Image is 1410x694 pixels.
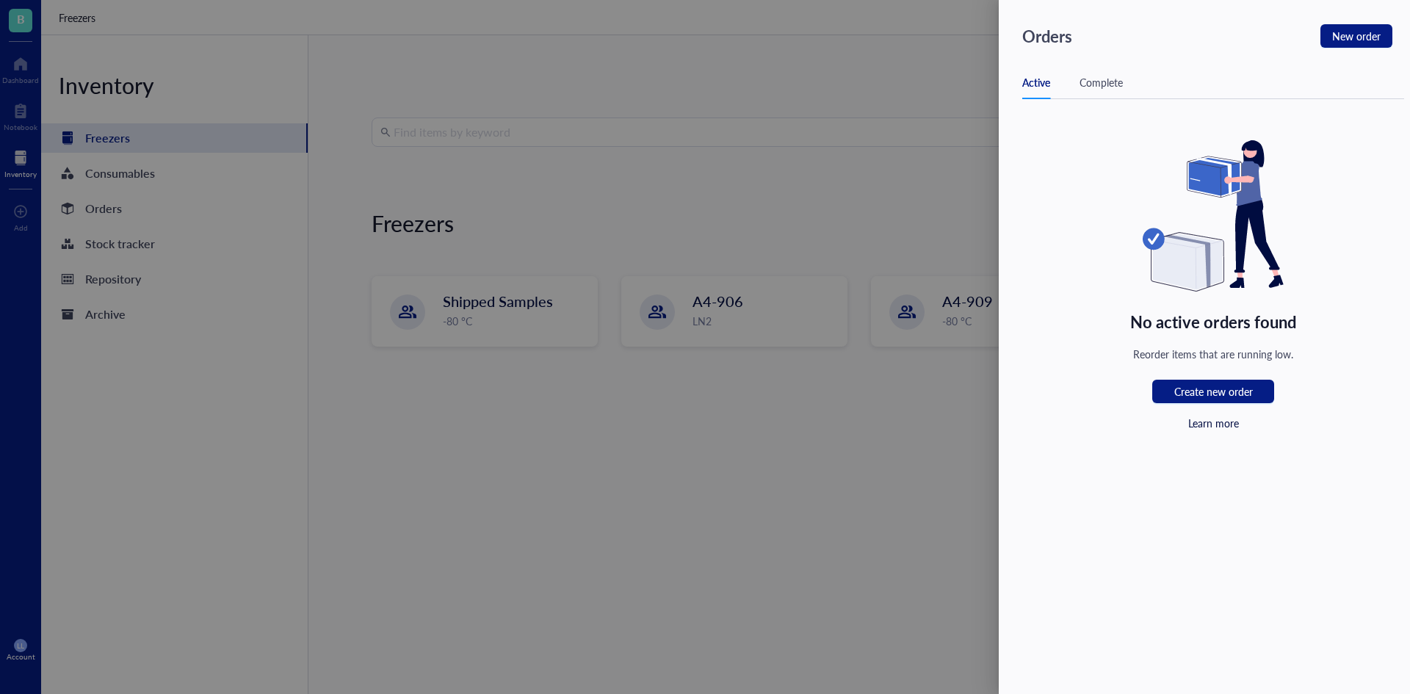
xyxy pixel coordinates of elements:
[1332,26,1381,46] span: New order
[1152,380,1274,403] button: Create new order
[1133,346,1293,362] div: Reorder items that are running low.
[1188,416,1239,430] a: Learn more
[1130,309,1296,334] div: No active orders found
[1143,140,1284,292] img: Empty state
[1022,24,1072,48] div: Orders
[1080,74,1123,90] div: Complete
[1320,24,1392,48] button: New order
[1022,74,1050,90] div: Active
[1174,383,1253,400] span: Create new order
